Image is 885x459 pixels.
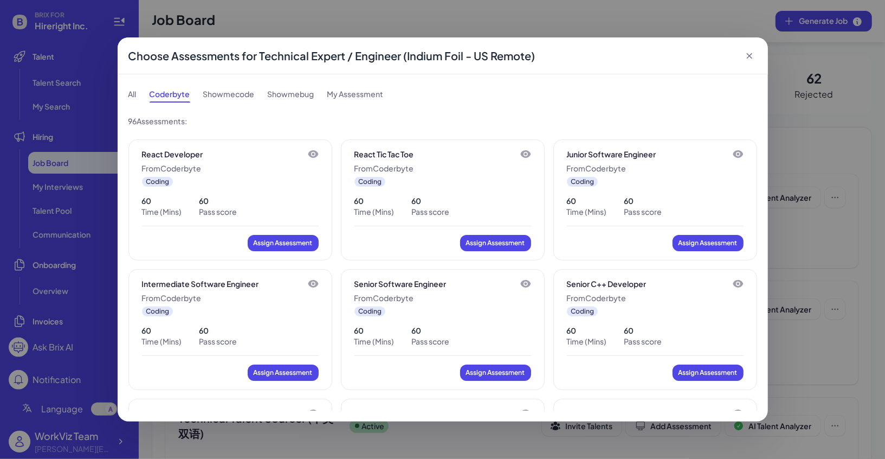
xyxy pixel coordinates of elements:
[142,163,319,174] p: From Coderbyte
[567,292,744,303] p: From Coderbyte
[624,336,662,347] p: Pass score
[248,235,319,251] button: Assign Assessment
[142,206,182,217] p: Time (Mins)
[624,195,662,206] p: 60
[142,336,182,347] p: Time (Mins)
[624,325,662,336] p: 60
[128,48,535,63] span: Choose Assessments for Technical Expert / Engineer (Indium Foil - US Remote)
[460,365,531,381] button: Assign Assessment
[673,365,744,381] button: Assign Assessment
[354,195,395,206] p: 60
[142,408,190,419] p: AWS DevOps
[142,195,182,206] p: 60
[142,292,319,303] p: From Coderbyte
[679,238,738,248] div: Assign Assessment
[567,336,607,347] p: Time (Mins)
[466,238,525,248] div: Assign Assessment
[567,325,607,336] p: 60
[567,163,744,174] p: From Coderbyte
[254,367,313,378] div: Assign Assessment
[359,177,382,186] p: Coding
[567,206,607,217] p: Time (Mins)
[354,292,531,303] p: From Coderbyte
[146,177,170,186] p: Coding
[150,85,190,103] div: Coderbyte
[203,85,255,103] div: Showmecode
[199,206,237,217] p: Pass score
[354,408,455,419] p: Senior Back-end Developer
[354,149,414,160] p: React Tic Tac Toe
[268,85,314,103] div: Showmebug
[359,307,382,316] p: Coding
[142,325,182,336] p: 60
[679,367,738,378] div: Assign Assessment
[571,177,595,186] p: Coding
[354,206,395,217] p: Time (Mins)
[142,149,203,160] p: React Developer
[412,195,450,206] p: 60
[567,195,607,206] p: 60
[354,336,395,347] p: Time (Mins)
[673,235,744,251] button: Assign Assessment
[571,307,595,316] p: Coding
[412,336,450,347] p: Pass score
[354,163,531,174] p: From Coderbyte
[460,235,531,251] button: Assign Assessment
[327,85,384,103] div: My Assessment
[199,325,237,336] p: 60
[624,206,662,217] p: Pass score
[128,85,137,103] div: All
[567,149,656,160] p: Junior Software Engineer
[254,238,313,248] div: Assign Assessment
[354,325,395,336] p: 60
[567,278,647,289] p: Senior C++ Developer
[146,307,170,316] p: Coding
[248,365,319,381] button: Assign Assessment
[354,278,447,289] p: Senior Software Engineer
[199,336,237,347] p: Pass score
[412,206,450,217] p: Pass score
[199,195,237,206] p: 60
[567,408,682,419] p: Mid-Level Back-end Developer
[142,278,259,289] p: Intermediate Software Engineer
[466,367,525,378] div: Assign Assessment
[118,116,768,126] p: 96 Assessments:
[412,325,450,336] p: 60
